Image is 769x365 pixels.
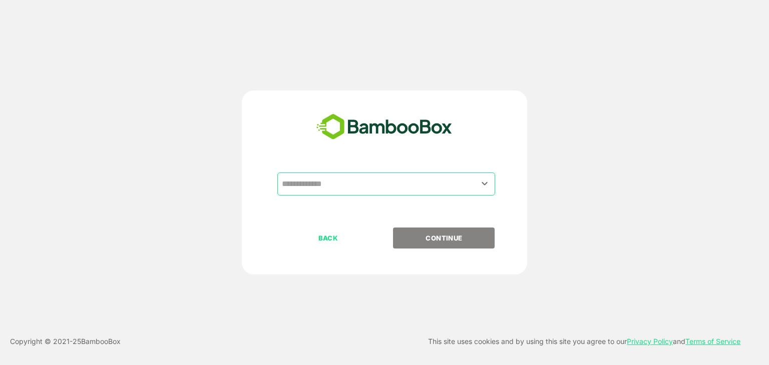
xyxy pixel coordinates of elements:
p: This site uses cookies and by using this site you agree to our and [428,335,740,347]
a: Privacy Policy [627,337,673,345]
button: BACK [277,227,379,248]
img: bamboobox [311,110,458,143]
a: Terms of Service [685,337,740,345]
p: BACK [278,232,378,243]
p: Copyright © 2021- 25 BambooBox [10,335,121,347]
button: CONTINUE [393,227,495,248]
p: CONTINUE [394,232,494,243]
button: Open [478,177,492,190]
